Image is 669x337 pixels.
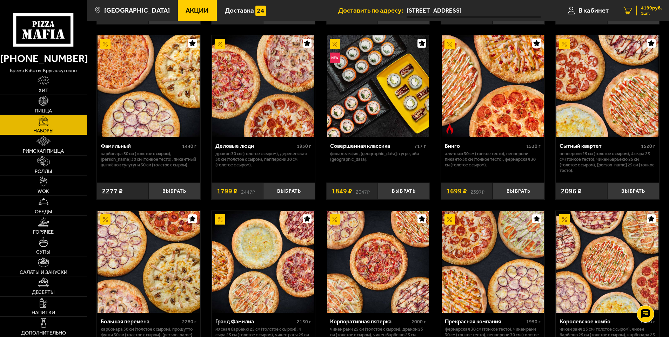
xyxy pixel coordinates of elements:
span: Дополнительно [21,331,66,336]
img: Королевское комбо [556,211,658,313]
span: 2277 ₽ [102,188,123,195]
span: Пицца [35,109,52,114]
span: Напитки [32,310,55,315]
span: В кабинет [578,7,609,14]
span: 1520 г [641,143,655,149]
span: 2280 г [182,319,196,325]
span: Доставить по адресу: [338,7,407,14]
span: WOK [38,189,49,194]
img: Акционный [330,214,340,225]
span: 1699 ₽ [446,188,467,195]
div: Деловые люди [215,143,295,149]
div: Бинго [445,143,524,149]
span: 1950 г [526,319,541,325]
img: Деловые люди [212,35,314,137]
span: Наборы [33,129,54,133]
span: [GEOGRAPHIC_DATA] [104,7,170,14]
img: Акционный [444,214,455,225]
input: Ваш адрес доставки [407,4,540,17]
span: 1 шт. [641,11,662,15]
span: Кондратьевский проспект, 72А [407,4,540,17]
s: 2447 ₽ [241,188,255,195]
span: Горячее [33,230,54,235]
span: Десерты [32,290,55,295]
span: 1930 г [297,143,311,149]
img: Фамильный [98,35,200,137]
div: Гранд Фамилиа [215,318,295,325]
span: Акции [186,7,209,14]
button: Выбрать [263,183,315,200]
img: Акционный [559,39,570,49]
img: Акционный [444,39,455,49]
a: АкционныйГранд Фамилиа [212,211,315,313]
img: Бинго [442,35,544,137]
span: Обеды [35,209,52,214]
img: Совершенная классика [327,35,429,137]
div: Королевское комбо [560,318,639,325]
s: 2047 ₽ [356,188,370,195]
span: Супы [36,250,51,255]
button: Выбрать [493,183,544,200]
img: Акционный [330,39,340,49]
span: Хит [39,88,48,93]
span: Римская пицца [23,149,64,154]
a: АкционныйПрекрасная компания [441,211,544,313]
span: 4199 руб. [641,6,662,11]
span: 2130 г [297,319,311,325]
img: Острое блюдо [444,123,455,134]
span: 1440 г [182,143,196,149]
div: Большая перемена [101,318,180,325]
a: АкционныйСытный квартет [556,35,659,137]
div: Совершенная классика [330,143,413,149]
button: Выбрать [378,183,430,200]
span: Роллы [35,169,52,174]
img: Гранд Фамилиа [212,211,314,313]
a: АкционныйФамильный [97,35,200,137]
img: Акционный [559,214,570,225]
div: Фамильный [101,143,180,149]
span: 2096 ₽ [561,188,582,195]
a: АкционныйОстрое блюдоБинго [441,35,544,137]
img: Акционный [100,214,111,225]
a: АкционныйДеловые люди [212,35,315,137]
p: Пепперони 25 см (толстое с сыром), 4 сыра 25 см (тонкое тесто), Чикен Барбекю 25 см (толстое с сы... [560,151,655,173]
span: 717 г [414,143,426,149]
button: Выбрать [148,183,200,200]
a: АкционныйБольшая перемена [97,211,200,313]
a: АкционныйКоролевское комбо [556,211,659,313]
img: Акционный [215,214,226,225]
a: АкционныйКорпоративная пятерка [326,211,430,313]
s: 2397 ₽ [470,188,484,195]
button: Выбрать [607,183,659,200]
img: Акционный [215,39,226,49]
img: Новинка [330,53,340,63]
img: Акционный [100,39,111,49]
span: 2000 г [412,319,426,325]
div: Прекрасная компания [445,318,524,325]
img: 15daf4d41897b9f0e9f617042186c801.svg [255,6,266,16]
a: АкционныйНовинкаСовершенная классика [326,35,430,137]
img: Сытный квартет [556,35,658,137]
img: Прекрасная компания [442,211,544,313]
p: Дракон 30 см (толстое с сыром), Деревенская 30 см (толстое с сыром), Пепперони 30 см (толстое с с... [215,151,311,168]
div: Корпоративная пятерка [330,318,410,325]
span: 1799 ₽ [217,188,238,195]
p: Аль-Шам 30 см (тонкое тесто), Пепперони Пиканто 30 см (тонкое тесто), Фермерская 30 см (толстое с... [445,151,541,168]
span: Салаты и закуски [20,270,67,275]
p: Карбонара 30 см (толстое с сыром), [PERSON_NAME] 30 см (тонкое тесто), Пикантный цыплёнок сулугун... [101,151,196,168]
span: 1530 г [526,143,541,149]
span: 1849 ₽ [332,188,352,195]
div: Сытный квартет [560,143,639,149]
img: Корпоративная пятерка [327,211,429,313]
img: Большая перемена [98,211,200,313]
p: Филадельфия, [GEOGRAPHIC_DATA] в угре, Эби [GEOGRAPHIC_DATA]. [330,151,426,162]
span: Доставка [225,7,254,14]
